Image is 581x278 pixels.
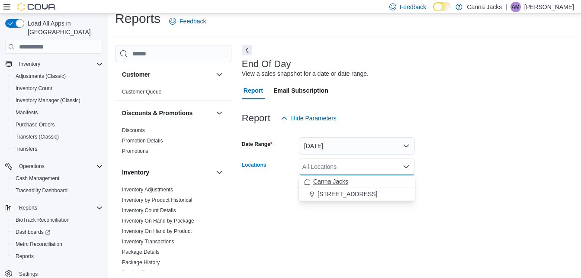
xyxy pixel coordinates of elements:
[12,239,66,249] a: Metrc Reconciliation
[12,132,103,142] span: Transfers (Classic)
[166,13,209,30] a: Feedback
[122,187,173,193] a: Inventory Adjustments
[12,71,103,81] span: Adjustments (Classic)
[122,70,212,79] button: Customer
[242,69,369,78] div: View a sales snapshot for a date or date range.
[122,207,176,214] span: Inventory Count Details
[242,162,266,168] label: Locations
[12,144,103,154] span: Transfers
[12,107,103,118] span: Manifests
[12,251,37,262] a: Reports
[400,3,426,11] span: Feedback
[9,250,106,262] button: Reports
[299,188,415,200] button: [STREET_ADDRESS]
[115,87,231,100] div: Customer
[12,132,62,142] a: Transfers (Classic)
[122,89,161,95] a: Customer Queue
[510,2,521,12] div: Ashley Martin
[12,144,41,154] a: Transfers
[242,45,252,55] button: Next
[16,121,55,128] span: Purchase Orders
[16,175,59,182] span: Cash Management
[16,253,34,260] span: Reports
[122,197,193,204] span: Inventory by Product Historical
[122,217,194,224] span: Inventory On Hand by Package
[12,95,103,106] span: Inventory Manager (Classic)
[122,70,150,79] h3: Customer
[9,238,106,250] button: Metrc Reconciliation
[24,19,103,36] span: Load All Apps in [GEOGRAPHIC_DATA]
[9,82,106,94] button: Inventory Count
[524,2,574,12] p: [PERSON_NAME]
[12,173,103,184] span: Cash Management
[242,59,291,69] h3: End Of Day
[122,168,149,177] h3: Inventory
[318,190,377,198] span: [STREET_ADDRESS]
[122,228,192,234] a: Inventory On Hand by Product
[19,163,45,170] span: Operations
[122,88,161,95] span: Customer Queue
[12,251,103,262] span: Reports
[122,269,167,276] span: Product Expirations
[122,207,176,213] a: Inventory Count Details
[122,168,212,177] button: Inventory
[299,175,415,188] button: Canna Jacks
[12,215,103,225] span: BioTrack Reconciliation
[122,270,167,276] a: Product Expirations
[122,148,148,154] a: Promotions
[16,217,70,223] span: BioTrack Reconciliation
[12,107,41,118] a: Manifests
[9,226,106,238] a: Dashboards
[16,161,48,171] button: Operations
[17,3,56,11] img: Cova
[122,137,163,144] span: Promotion Details
[16,85,52,92] span: Inventory Count
[122,218,194,224] a: Inventory On Hand by Package
[12,120,58,130] a: Purchase Orders
[505,2,507,12] p: |
[9,214,106,226] button: BioTrack Reconciliation
[16,97,80,104] span: Inventory Manager (Classic)
[12,95,84,106] a: Inventory Manager (Classic)
[12,185,103,196] span: Traceabilty Dashboard
[12,83,103,94] span: Inventory Count
[122,249,160,255] a: Package Details
[403,163,410,170] button: Close list of options
[12,239,103,249] span: Metrc Reconciliation
[122,109,193,117] h3: Discounts & Promotions
[467,2,502,12] p: Canna Jacks
[9,143,106,155] button: Transfers
[122,259,160,266] span: Package History
[16,187,67,194] span: Traceabilty Dashboard
[19,271,38,278] span: Settings
[512,2,520,12] span: AM
[273,82,328,99] span: Email Subscription
[242,113,270,123] h3: Report
[122,249,160,255] span: Package Details
[244,82,263,99] span: Report
[16,145,37,152] span: Transfers
[12,173,63,184] a: Cash Management
[122,127,145,134] span: Discounts
[9,107,106,119] button: Manifests
[122,127,145,133] a: Discounts
[214,69,225,80] button: Customer
[19,61,40,68] span: Inventory
[12,185,71,196] a: Traceabilty Dashboard
[242,141,273,148] label: Date Range
[16,59,44,69] button: Inventory
[9,70,106,82] button: Adjustments (Classic)
[122,259,160,265] a: Package History
[12,71,69,81] a: Adjustments (Classic)
[12,83,56,94] a: Inventory Count
[122,238,174,245] span: Inventory Transactions
[12,215,73,225] a: BioTrack Reconciliation
[12,227,54,237] a: Dashboards
[180,17,206,26] span: Feedback
[16,241,62,248] span: Metrc Reconciliation
[291,114,337,123] span: Hide Parameters
[299,137,415,155] button: [DATE]
[122,138,163,144] a: Promotion Details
